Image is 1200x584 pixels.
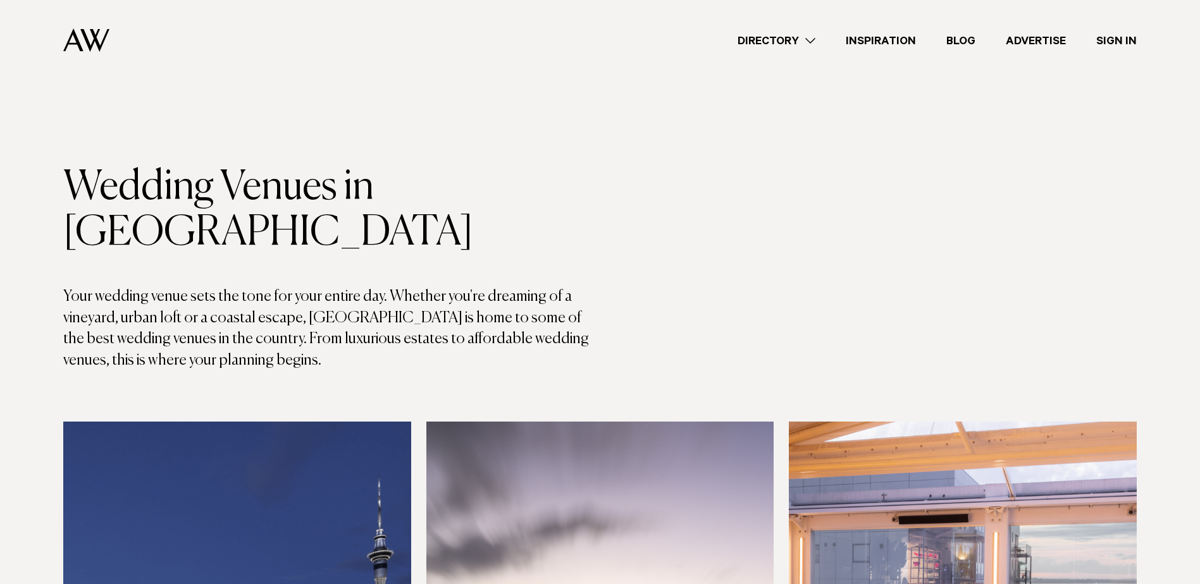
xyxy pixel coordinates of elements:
[931,32,991,49] a: Blog
[63,165,600,256] h1: Wedding Venues in [GEOGRAPHIC_DATA]
[831,32,931,49] a: Inspiration
[63,28,109,52] img: Auckland Weddings Logo
[722,32,831,49] a: Directory
[1081,32,1152,49] a: Sign In
[63,286,600,371] p: Your wedding venue sets the tone for your entire day. Whether you're dreaming of a vineyard, urba...
[991,32,1081,49] a: Advertise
